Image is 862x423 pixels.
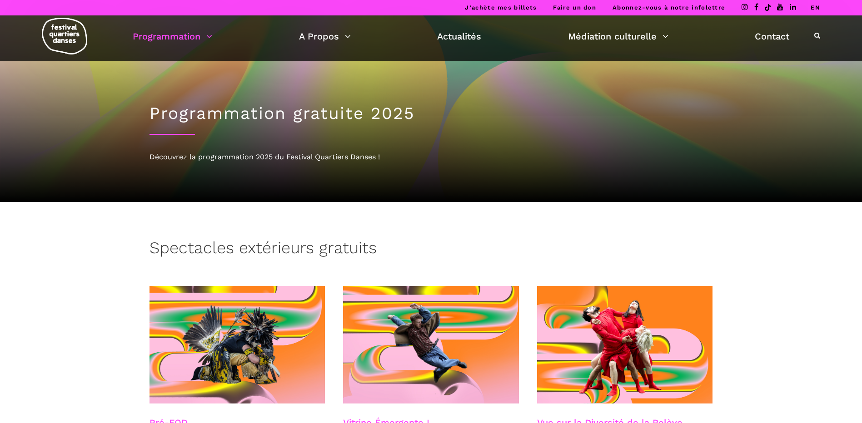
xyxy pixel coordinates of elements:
[149,151,713,163] div: Découvrez la programmation 2025 du Festival Quartiers Danses !
[465,4,537,11] a: J’achète mes billets
[149,103,713,123] h1: Programmation gratuite 2025
[755,29,789,44] a: Contact
[613,4,725,11] a: Abonnez-vous à notre infolettre
[149,238,377,261] h3: Spectacles extérieurs gratuits
[42,18,87,54] img: logo-fqd-med
[553,4,596,11] a: Faire un don
[811,4,820,11] a: EN
[299,29,351,44] a: A Propos
[133,29,212,44] a: Programmation
[437,29,481,44] a: Actualités
[568,29,668,44] a: Médiation culturelle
